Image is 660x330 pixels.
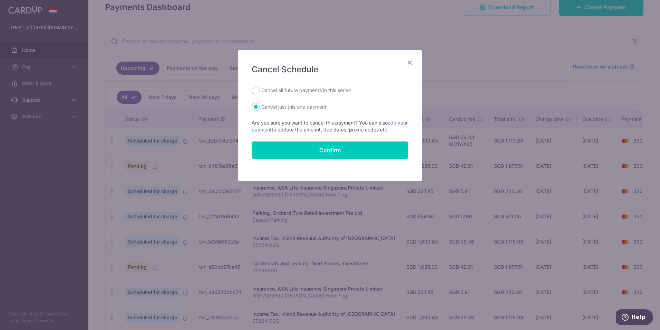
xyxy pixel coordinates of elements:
button: Close [406,58,414,67]
input: Confirm [252,141,408,159]
label: Cancel all future payments in this series [261,86,351,94]
p: Are you sure you want to cancel this payment? You can also to update the amount, due dates, promo... [252,119,408,133]
iframe: Opens a widget where you can find more information [616,309,653,327]
h5: Cancel Schedule [252,64,408,75]
label: Cancel just this one payment [261,103,327,111]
